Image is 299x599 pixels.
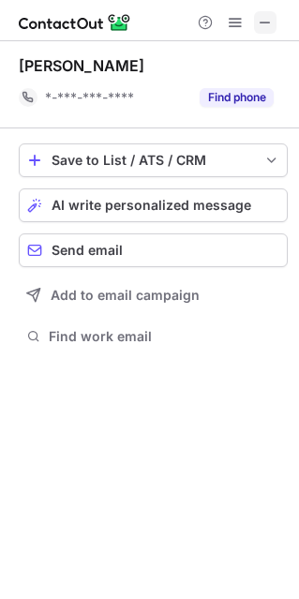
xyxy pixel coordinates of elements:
[52,243,123,258] span: Send email
[51,288,200,303] span: Add to email campaign
[19,323,288,350] button: Find work email
[19,188,288,222] button: AI write personalized message
[19,56,144,75] div: [PERSON_NAME]
[19,143,288,177] button: save-profile-one-click
[19,278,288,312] button: Add to email campaign
[19,11,131,34] img: ContactOut v5.3.10
[52,153,255,168] div: Save to List / ATS / CRM
[19,233,288,267] button: Send email
[49,328,280,345] span: Find work email
[200,88,274,107] button: Reveal Button
[52,198,251,213] span: AI write personalized message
